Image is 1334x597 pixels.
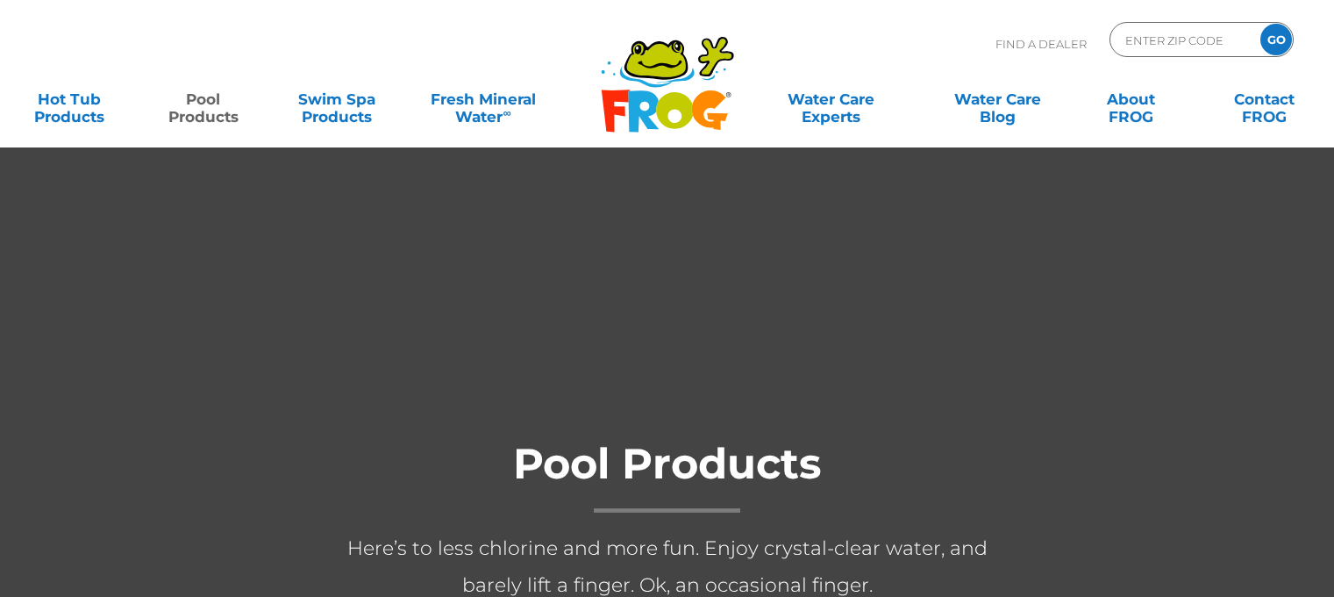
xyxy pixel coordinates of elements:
[503,106,510,119] sup: ∞
[18,82,121,117] a: Hot TubProducts
[1124,27,1242,53] input: Zip Code Form
[995,22,1087,66] p: Find A Dealer
[945,82,1049,117] a: Water CareBlog
[151,82,254,117] a: PoolProducts
[1079,82,1182,117] a: AboutFROG
[418,82,548,117] a: Fresh MineralWater∞
[746,82,916,117] a: Water CareExperts
[1260,24,1292,55] input: GO
[1213,82,1316,117] a: ContactFROG
[285,82,389,117] a: Swim SpaProducts
[317,441,1018,513] h1: Pool Products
